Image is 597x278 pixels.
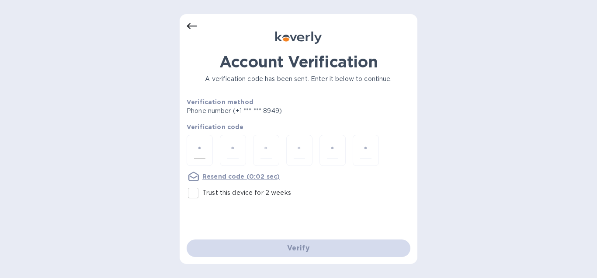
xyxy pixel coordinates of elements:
[187,74,410,84] p: A verification code has been sent. Enter it below to continue.
[187,106,349,116] p: Phone number (+1 *** *** 8949)
[202,173,280,180] u: Resend code (0:02 sec)
[187,99,253,106] b: Verification method
[187,53,410,71] h1: Account Verification
[202,188,291,197] p: Trust this device for 2 weeks
[187,123,410,131] p: Verification code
